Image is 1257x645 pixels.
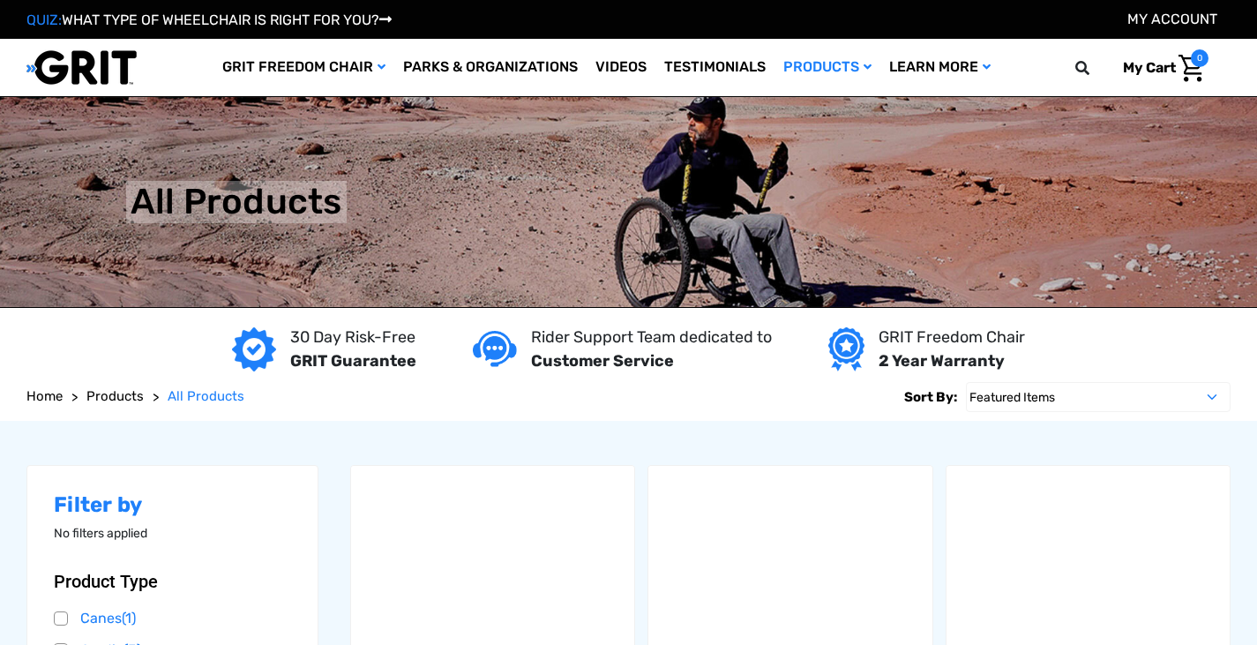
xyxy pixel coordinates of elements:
[26,386,63,407] a: Home
[26,11,392,28] a: QUIZ:WHAT TYPE OF WHEELCHAIR IS RIGHT FOR YOU?
[1191,49,1208,67] span: 0
[168,386,244,407] a: All Products
[1110,49,1208,86] a: Cart with 0 items
[879,351,1005,371] strong: 2 Year Warranty
[774,39,880,96] a: Products
[54,605,291,632] a: Canes(1)
[54,571,291,592] button: Toggle Product Type filter section
[473,331,517,367] img: Customer service
[394,39,587,96] a: Parks & Organizations
[122,610,136,626] span: (1)
[54,571,158,592] span: Product Type
[290,351,416,371] strong: GRIT Guarantee
[54,492,291,518] h2: Filter by
[232,327,276,371] img: GRIT Guarantee
[531,351,674,371] strong: Customer Service
[26,11,62,28] span: QUIZ:
[904,382,957,412] label: Sort By:
[587,39,655,96] a: Videos
[26,49,137,86] img: GRIT All-Terrain Wheelchair and Mobility Equipment
[880,39,999,96] a: Learn More
[1123,59,1176,76] span: My Cart
[1127,11,1217,27] a: Account
[131,181,342,223] h1: All Products
[290,326,416,349] p: 30 Day Risk-Free
[213,39,394,96] a: GRIT Freedom Chair
[54,524,291,543] p: No filters applied
[1083,49,1110,86] input: Search
[86,388,144,404] span: Products
[879,326,1025,349] p: GRIT Freedom Chair
[26,388,63,404] span: Home
[655,39,774,96] a: Testimonials
[1178,55,1204,82] img: Cart
[86,386,144,407] a: Products
[168,388,244,404] span: All Products
[828,327,864,371] img: Year warranty
[531,326,772,349] p: Rider Support Team dedicated to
